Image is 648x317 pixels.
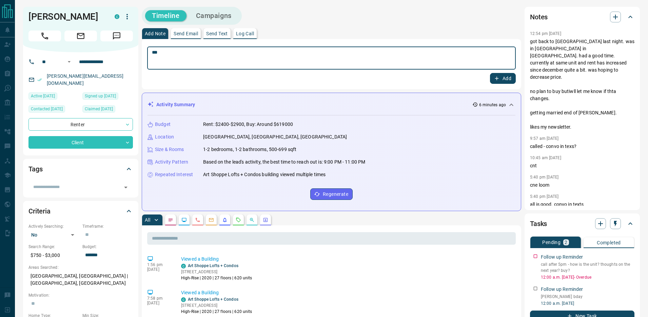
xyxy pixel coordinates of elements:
svg: Emails [209,217,214,223]
p: High-Rise | 2020 | 27 floors | 620 units [181,309,252,315]
p: Actively Searching: [28,223,79,229]
button: Timeline [145,10,186,21]
p: Motivation: [28,292,133,298]
p: [GEOGRAPHIC_DATA], [GEOGRAPHIC_DATA] | [GEOGRAPHIC_DATA], [GEOGRAPHIC_DATA] [28,271,133,289]
p: 12:00 a.m. [DATE] [541,300,634,306]
button: Campaigns [189,10,238,21]
p: $750 - $3,000 [28,250,79,261]
p: High-Rise | 2020 | 27 floors | 620 units [181,275,252,281]
p: 12:54 pm [DATE] [530,31,561,36]
p: Send Email [174,31,198,36]
p: [STREET_ADDRESS] [181,269,252,275]
p: Timeframe: [82,223,133,229]
p: [STREET_ADDRESS] [181,302,252,309]
p: Follow up Reminder [541,254,583,261]
div: Notes [530,9,634,25]
p: Send Text [206,31,228,36]
p: 5:40 pm [DATE] [530,175,559,180]
p: 1-2 bedrooms, 1-2 bathrooms, 500-699 sqft [203,146,296,153]
button: Open [65,58,73,66]
div: Activity Summary6 minutes ago [148,98,515,111]
p: Follow up Reminder [541,286,583,293]
h2: Notes [530,12,548,22]
div: Sun Dec 16 2018 [82,92,133,102]
p: 9:57 am [DATE] [530,136,559,141]
div: condos.ca [181,297,186,302]
p: Size & Rooms [155,146,184,153]
p: [PERSON_NAME] bday [541,294,634,300]
p: [DATE] [147,301,171,305]
span: Email [64,31,97,41]
p: Budget: [82,244,133,250]
p: Viewed a Building [181,256,513,263]
div: Thu Sep 11 2025 [28,92,79,102]
h2: Tasks [530,218,547,229]
p: Search Range: [28,244,79,250]
div: Sun Dec 16 2018 [82,105,133,115]
p: Activity Summary [156,101,195,108]
svg: Listing Alerts [222,217,228,223]
p: Completed [597,240,621,245]
p: Add Note [145,31,165,36]
p: Budget [155,121,171,128]
p: 6 minutes ago [479,102,506,108]
p: All [145,218,150,222]
p: [GEOGRAPHIC_DATA], [GEOGRAPHIC_DATA], [GEOGRAPHIC_DATA] [203,133,347,141]
p: Repeated Interest [155,171,193,178]
p: got back to [GEOGRAPHIC_DATA] last night. was in [GEOGRAPHIC_DATA] in [GEOGRAPHIC_DATA]. had a go... [530,38,634,131]
div: Renter [28,118,133,131]
div: condos.ca [181,264,186,268]
svg: Requests [236,217,241,223]
a: [PERSON_NAME][EMAIL_ADDRESS][DOMAIN_NAME] [47,73,123,86]
p: Areas Searched: [28,264,133,271]
p: 7:58 pm [147,296,171,301]
div: No [28,229,79,240]
div: Criteria [28,203,133,219]
span: Message [100,31,133,41]
p: call after 5pm - how is the unit? thoughts on the next year? buy? [541,261,634,274]
p: called - convo in texs? [530,143,634,150]
div: Client [28,136,133,149]
h2: Criteria [28,206,51,217]
a: Art Shoppe Lofts + Condos [188,297,238,302]
svg: Calls [195,217,200,223]
div: Tags [28,161,133,177]
p: Log Call [236,31,254,36]
div: Fri Mar 01 2024 [28,105,79,115]
span: Signed up [DATE] [85,93,116,99]
svg: Lead Browsing Activity [181,217,187,223]
p: Location [155,133,174,141]
button: Regenerate [310,188,353,200]
svg: Email Verified [37,77,42,82]
span: Contacted [DATE] [31,106,63,112]
p: cnt [530,162,634,169]
span: Call [28,31,61,41]
div: Tasks [530,216,634,232]
a: Art Shoppe Lofts + Condos [188,263,238,268]
svg: Opportunities [249,217,255,223]
button: Add [490,73,516,84]
p: 1:56 pm [147,262,171,267]
p: Viewed a Building [181,289,513,296]
button: Open [121,183,131,192]
p: Activity Pattern [155,158,188,166]
p: Based on the lead's activity, the best time to reach out is: 9:00 PM - 11:00 PM [203,158,365,166]
h1: [PERSON_NAME] [28,11,104,22]
svg: Agent Actions [263,217,268,223]
p: 5:40 pm [DATE] [530,194,559,199]
p: 10:45 am [DATE] [530,155,561,160]
p: Pending [542,240,561,245]
p: [DATE] [147,267,171,272]
h2: Tags [28,164,42,174]
p: cne loom [530,182,634,189]
span: Active [DATE] [31,93,55,99]
p: 12:00 a.m. [DATE] - Overdue [541,274,634,280]
p: Art Shoppe Lofts + Condos building viewed multiple times [203,171,326,178]
svg: Notes [168,217,173,223]
p: 2 [565,240,567,245]
p: all is good. convo in texts [530,201,634,208]
p: Rent: $2400-$2900, Buy: Around $619000 [203,121,293,128]
span: Claimed [DATE] [85,106,113,112]
div: condos.ca [115,14,119,19]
